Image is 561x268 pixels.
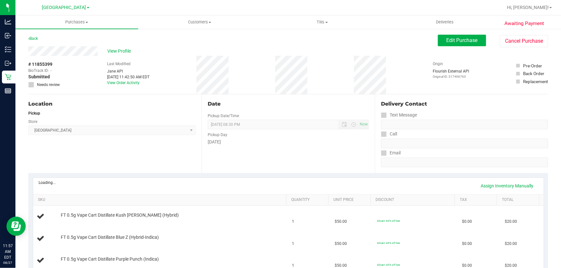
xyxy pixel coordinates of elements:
[462,219,472,225] span: $0.00
[523,70,544,77] div: Back Order
[292,219,294,225] span: 1
[107,81,140,85] a: View Order Activity
[381,120,548,129] input: Format: (999) 999-9999
[477,180,538,191] a: Assign Inventory Manually
[28,36,38,41] a: Back
[291,197,326,203] a: Quantity
[5,88,11,94] inline-svg: Reports
[381,148,401,158] label: Email
[138,15,261,29] a: Customers
[428,19,463,25] span: Deliveries
[335,241,347,247] span: $50.00
[3,260,13,265] p: 08/27
[3,243,13,260] p: 11:57 AM EDT
[377,241,400,245] span: 60cart: 60% off line
[261,15,384,29] a: Tills
[5,32,11,39] inline-svg: Inbound
[28,68,49,73] span: BioTrack ID:
[37,82,60,88] span: Needs review
[28,119,37,125] label: Store
[107,48,133,55] span: View Profile
[433,61,443,67] label: Origin
[28,111,40,116] strong: Pickup
[15,15,138,29] a: Purchases
[139,19,261,25] span: Customers
[208,113,239,119] label: Pickup Date/Time
[5,46,11,53] inline-svg: Inventory
[5,19,11,25] inline-svg: Analytics
[28,61,52,68] span: # 11855399
[505,219,517,225] span: $20.00
[433,74,469,79] p: Original ID: 317466763
[39,180,56,185] div: Loading...
[502,197,537,203] a: Total
[505,20,544,27] span: Awaiting Payment
[381,100,548,108] div: Delivery Contact
[377,219,400,222] span: 60cart: 60% off line
[28,100,196,108] div: Location
[381,110,417,120] label: Text Message
[61,256,159,262] span: FT 0.5g Vape Cart Distillate Purple Punch (Indica)
[507,5,549,10] span: Hi, [PERSON_NAME]!
[523,78,548,85] div: Replacement
[261,19,384,25] span: Tills
[6,217,26,236] iframe: Resource center
[505,241,517,247] span: $20.00
[15,19,138,25] span: Purchases
[447,37,478,43] span: Edit Purchase
[61,234,159,240] span: FT 0.5g Vape Cart Distillate Blue Z (Hybrid-Indica)
[28,73,50,80] span: Submitted
[523,63,542,69] div: Pre-Order
[376,197,452,203] a: Discount
[335,219,347,225] span: $50.00
[208,100,369,108] div: Date
[42,5,86,10] span: [GEOGRAPHIC_DATA]
[5,74,11,80] inline-svg: Retail
[438,35,486,46] button: Edit Purchase
[208,132,227,138] label: Pickup Day
[433,68,469,79] div: Flourish External API
[460,197,495,203] a: Tax
[462,241,472,247] span: $0.00
[38,197,284,203] a: SKU
[208,139,369,145] div: [DATE]
[333,197,368,203] a: Unit Price
[292,241,294,247] span: 1
[381,139,548,148] input: Format: (999) 999-9999
[5,60,11,66] inline-svg: Outbound
[500,35,548,47] button: Cancel Purchase
[377,263,400,266] span: 60cart: 60% off line
[384,15,506,29] a: Deliveries
[61,212,179,218] span: FT 0.5g Vape Cart Distillate Kush [PERSON_NAME] (Hybrid)
[381,129,397,139] label: Call
[107,68,149,74] div: Jane API
[107,74,149,80] div: [DATE] 11:42:50 AM EDT
[50,68,51,73] span: -
[107,61,131,67] label: Last Modified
